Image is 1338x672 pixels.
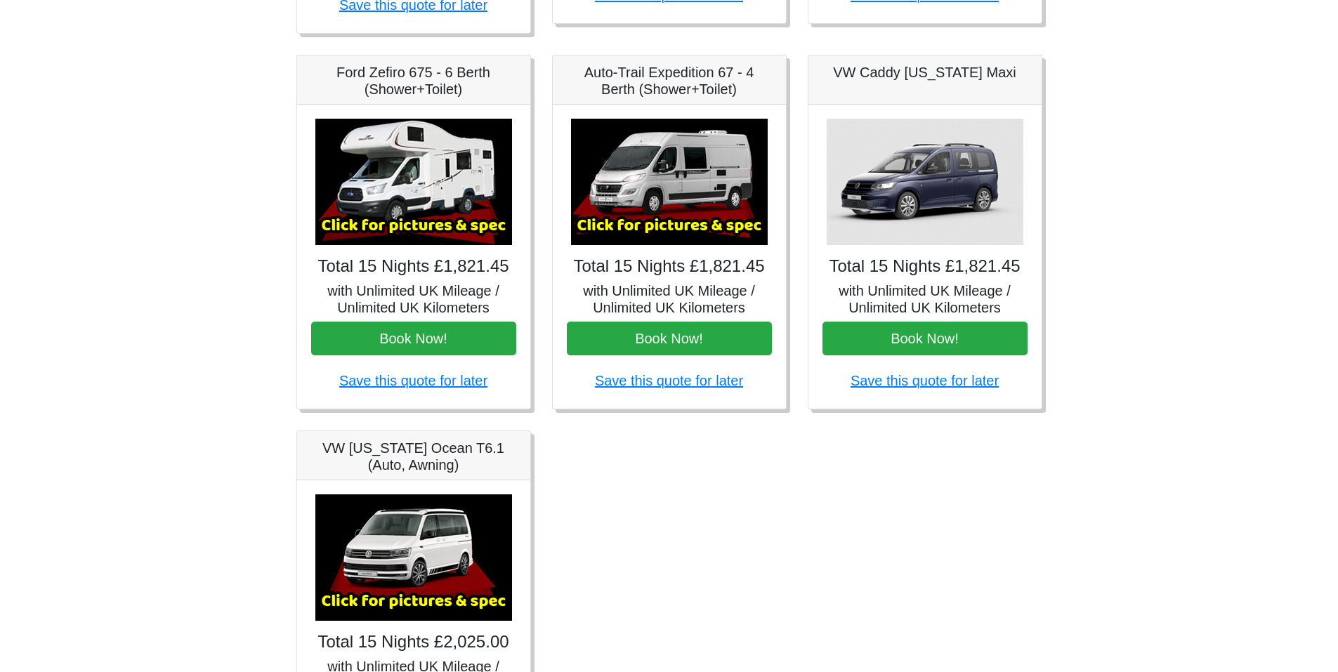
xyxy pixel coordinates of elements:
[822,282,1028,316] h5: with Unlimited UK Mileage / Unlimited UK Kilometers
[827,119,1023,245] img: VW Caddy California Maxi
[571,119,768,245] img: Auto-Trail Expedition 67 - 4 Berth (Shower+Toilet)
[822,322,1028,355] button: Book Now!
[822,64,1028,81] h5: VW Caddy [US_STATE] Maxi
[315,494,512,621] img: VW California Ocean T6.1 (Auto, Awning)
[567,256,772,277] h4: Total 15 Nights £1,821.45
[822,256,1028,277] h4: Total 15 Nights £1,821.45
[595,373,743,388] a: Save this quote for later
[311,282,516,316] h5: with Unlimited UK Mileage / Unlimited UK Kilometers
[567,282,772,316] h5: with Unlimited UK Mileage / Unlimited UK Kilometers
[311,632,516,652] h4: Total 15 Nights £2,025.00
[315,119,512,245] img: Ford Zefiro 675 - 6 Berth (Shower+Toilet)
[311,440,516,473] h5: VW [US_STATE] Ocean T6.1 (Auto, Awning)
[311,322,516,355] button: Book Now!
[339,373,487,388] a: Save this quote for later
[311,64,516,98] h5: Ford Zefiro 675 - 6 Berth (Shower+Toilet)
[567,64,772,98] h5: Auto-Trail Expedition 67 - 4 Berth (Shower+Toilet)
[567,322,772,355] button: Book Now!
[851,373,999,388] a: Save this quote for later
[311,256,516,277] h4: Total 15 Nights £1,821.45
